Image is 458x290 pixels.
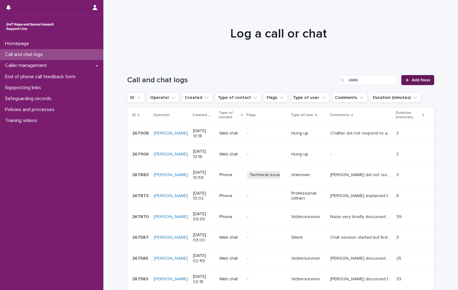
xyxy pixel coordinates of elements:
[291,191,325,201] p: Professional (other)
[330,234,393,240] p: Chat session started but first message remained "Pending"
[330,192,393,199] p: Sophie explained they she worked for Victim Contact Scheme, and sought help finding support for h...
[396,130,400,136] p: 2
[154,152,188,157] a: [PERSON_NAME]
[291,214,325,220] p: Victim/survivor
[330,130,393,136] p: Chatter did not respond to any messages sent
[330,213,393,220] p: Naze very briefly discussed previous SV. Naze then discussed experiencing emotional abuse and phy...
[153,112,170,119] p: Operator
[330,171,393,178] p: Caller did not respond to anything being said at the start of the call. Five9 lost its connection...
[132,130,150,136] p: 267908
[127,206,434,227] tr: 267870267870 [PERSON_NAME] [DATE] 09:39Phone-Victim/survivorNaze very briefly discussed previous ...
[132,275,149,282] p: 267583
[396,234,400,240] p: 3
[154,256,188,261] a: [PERSON_NAME]
[154,131,188,136] a: [PERSON_NAME]
[291,256,325,261] p: Victim/survivor
[291,152,325,157] p: Hung up
[132,171,150,178] p: 267883
[247,152,286,157] p: -
[3,63,52,69] p: Caller management
[3,96,56,102] p: Safeguarding records
[291,277,325,282] p: Victim/survivor
[338,75,398,85] input: Search
[193,170,214,181] p: [DATE] 10:59
[247,277,286,282] p: -
[330,112,350,119] p: Comments
[3,107,60,113] p: Policies and processes
[370,93,421,103] button: Duration (minutes)
[290,93,330,103] button: Type of user
[396,109,421,121] p: Duration (minutes)
[219,193,242,199] p: Phone
[219,256,242,261] p: Web chat
[412,78,430,82] span: Add New
[396,255,403,261] p: 25
[291,235,325,240] p: Silent
[193,232,214,243] p: [DATE] 03:00
[127,123,434,144] tr: 267908267908 [PERSON_NAME] [DATE] 13:18Web chat-Hung upChatter did not respond to any messages se...
[125,26,432,41] h1: Log a call or chat
[3,85,46,91] p: Signposting links
[330,255,393,261] p: Ellie discussed her experience of SV, and very briefly explored her thoughts and feelings around ...
[193,274,214,285] p: [DATE] 02:18
[219,214,242,220] p: Phone
[127,76,336,85] h1: Call and chat logs
[247,214,286,220] p: -
[247,131,286,136] p: -
[219,131,242,136] p: Web chat
[291,131,325,136] p: Hung up
[192,112,207,119] p: Created
[127,227,434,248] tr: 267587267587 [PERSON_NAME] [DATE] 03:00Web chat-SilentChat session started but first message rema...
[147,93,180,103] button: Operator
[396,192,400,199] p: 8
[154,277,188,282] a: [PERSON_NAME]
[3,41,34,47] p: Homepage
[291,112,314,119] p: Type of user
[219,152,242,157] p: Web chat
[247,171,298,179] span: Technical issue - other
[132,192,150,199] p: 267873
[127,144,434,165] tr: 267906267906 [PERSON_NAME] [DATE] 13:16Web chat-Hung up-- 22
[154,235,188,240] a: [PERSON_NAME]
[3,118,42,124] p: Training videos
[132,255,149,261] p: 267585
[219,235,242,240] p: Web chat
[396,213,403,220] p: 39
[401,75,434,85] a: Add New
[132,150,150,157] p: 267906
[127,93,145,103] button: ID
[154,193,188,199] a: [PERSON_NAME]
[264,93,288,103] button: Flags
[127,248,434,269] tr: 267585267585 [PERSON_NAME] [DATE] 02:49Web chat-Victim/survivor[PERSON_NAME] discussed her experi...
[132,112,136,119] p: ID
[193,253,214,264] p: [DATE] 02:49
[127,269,434,290] tr: 267583267583 [PERSON_NAME] [DATE] 02:18Web chat-Victim/survivor[PERSON_NAME] discussed their expe...
[5,20,55,33] img: rhQMoQhaT3yELyF149Cw
[132,213,150,220] p: 267870
[396,171,400,178] p: 3
[193,149,214,160] p: [DATE] 13:16
[396,275,403,282] p: 33
[127,165,434,186] tr: 267883267883 [PERSON_NAME] [DATE] 10:59PhoneTechnical issue - otherUnknown[PERSON_NAME] did not r...
[127,186,434,206] tr: 267873267873 [PERSON_NAME] [DATE] 10:02Phone-Professional (other)[PERSON_NAME] explained they she...
[247,193,286,199] p: -
[182,93,212,103] button: Created
[330,275,393,282] p: Kali discussed their experience of SV and sought clarification around their experience. Kali then...
[219,172,242,178] p: Phone
[291,172,325,178] p: Unknown
[247,235,286,240] p: -
[193,211,214,222] p: [DATE] 09:39
[330,150,333,157] p: -
[154,214,188,220] a: [PERSON_NAME]
[193,191,214,201] p: [DATE] 10:02
[247,112,256,119] p: Flags
[154,172,188,178] a: [PERSON_NAME]
[132,234,150,240] p: 267587
[247,256,286,261] p: -
[332,93,367,103] button: Comments
[396,150,400,157] p: 2
[3,52,48,58] p: Call and chat logs
[215,93,261,103] button: Type of contact
[3,74,81,80] p: End of phone call feedback form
